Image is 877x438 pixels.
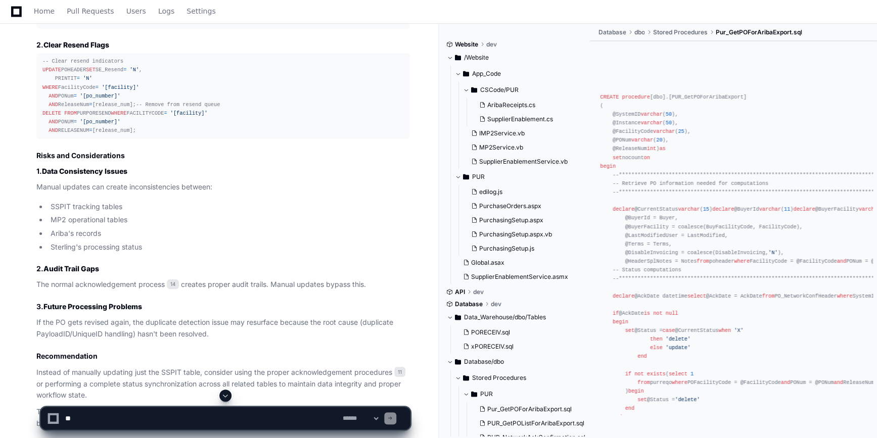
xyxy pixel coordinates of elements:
span: select [687,293,706,299]
span: = [74,119,77,125]
span: AND [49,119,58,125]
span: SupplierEnablement.cs [487,115,553,123]
span: = [96,84,99,90]
span: begin [613,319,628,325]
button: MP2Service.vb [467,140,577,155]
strong: Data Consistency Issues [42,167,127,175]
span: PurchasingSetup.aspx.vb [479,230,552,238]
span: varchar [653,128,675,134]
button: SupplierEnablementService.asmx [459,270,577,284]
strong: Audit Trail Gaps [43,264,99,273]
button: IMP2Service.vb [467,126,577,140]
span: not [634,371,643,377]
span: where [672,379,687,385]
span: App_Code [472,70,501,78]
p: The normal acknowledgement process creates proper audit trails. Manual updates bypass this. [36,279,410,290]
span: Database [598,28,626,36]
span: Database [455,300,483,308]
span: = [89,102,92,108]
span: is [644,310,650,316]
svg: Directory [455,356,461,368]
span: set [613,155,622,161]
li: MP2 operational tables [48,214,410,226]
span: where [734,258,750,264]
span: Users [126,8,146,14]
span: = [74,93,77,99]
span: declare [613,293,634,299]
span: 50 [666,111,672,117]
span: Data_Warehouse/dbo/Tables [464,313,546,321]
span: '[facility]' [102,84,139,90]
span: Stored Procedures [653,28,707,36]
span: 20 [656,137,662,143]
span: where [837,293,853,299]
span: declare [712,206,734,212]
button: Global.asax [459,256,577,270]
span: end [637,353,647,359]
span: from [637,379,650,385]
button: PurchasingSetup.aspx [467,213,577,227]
span: varchar [759,206,781,212]
span: PORECEIV.sql [471,328,510,336]
span: varchar [678,206,700,212]
span: Home [34,8,55,14]
span: exists [647,371,666,377]
span: AND [49,93,58,99]
span: Logs [158,8,174,14]
span: MP2Service.vb [479,143,523,152]
span: 'N' [83,75,92,81]
span: '[facility]' [170,110,208,116]
span: PurchasingSetup.aspx [479,216,543,224]
p: Instead of manually updating just the SSPIT table, consider using the proper acknowledgement proc... [36,367,410,401]
strong: Future Processing Problems [43,302,142,311]
button: Data_Warehouse/dbo/Tables [447,309,583,325]
span: Pull Requests [67,8,114,14]
button: App_Code [455,66,583,82]
span: CSCode/PUR [480,86,519,94]
p: Manual updates can create inconsistencies between: [36,181,410,193]
span: IMP2Service.vb [479,129,525,137]
span: Pur_GetPOForAribaExport.sql [715,28,802,36]
span: 'delete' [666,336,690,342]
svg: Directory [463,171,469,183]
span: dev [473,288,484,296]
span: 14 [167,279,179,289]
button: Database/dbo [447,354,583,370]
button: AribaReceipts.cs [475,98,577,112]
span: 11 [784,206,790,212]
svg: Directory [471,84,477,96]
span: dev [486,40,497,48]
h2: Risks and Considerations [36,151,410,161]
span: 'update' [666,345,690,351]
span: not [653,310,662,316]
span: 'N' [768,250,777,256]
span: '[po_number]' [80,119,120,125]
span: -- Remove from resend queue [136,102,220,108]
svg: Directory [463,68,469,80]
button: /Website [447,50,583,66]
svg: Directory [455,311,461,323]
span: and [781,379,790,385]
span: 50 [666,120,672,126]
span: DELETE [42,110,61,116]
span: Stored Procedures [472,374,526,382]
span: edilog.js [479,188,502,196]
span: varchar [631,137,653,143]
span: PurchasingSetup.js [479,245,534,253]
span: = [89,127,92,133]
span: SET [86,67,95,73]
span: null [666,310,678,316]
span: PUR [472,173,485,181]
p: If the PO gets revised again, the duplicate detection issue may resurface because the root cause ... [36,317,410,340]
span: AND [49,102,58,108]
li: SSPIT tracking tables [48,201,410,213]
li: Ariba's records [48,228,410,239]
span: select [669,371,687,377]
span: -- Status computations [613,267,681,273]
button: SupplierEnablement.cs [475,112,577,126]
li: Sterling's processing status [48,241,410,253]
button: xPORECEIV.sql [459,339,577,354]
span: int [647,145,656,152]
span: as [659,145,665,152]
div: POHEADER SE_Resend , PRINTIT FacilityCode PONum ReleaseNum [release_num]; PURPORESEND FACILITYCOD... [42,57,404,135]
